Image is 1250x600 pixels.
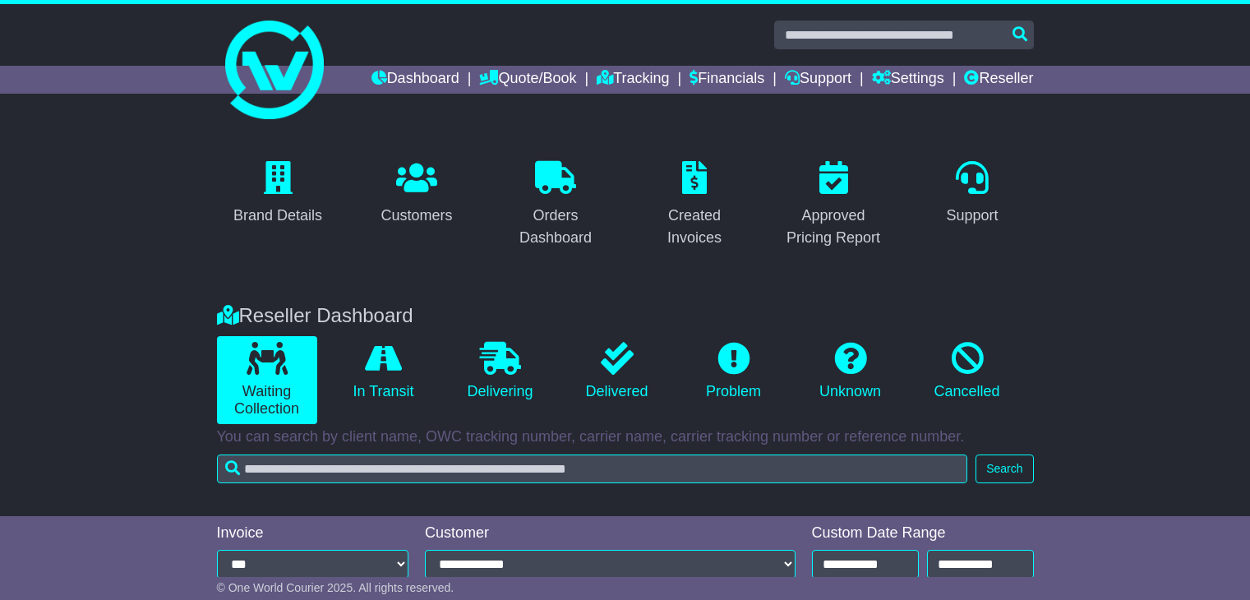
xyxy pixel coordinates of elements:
[800,336,901,407] a: Unknown
[217,428,1034,446] p: You can search by client name, OWC tracking number, carrier name, carrier tracking number or refe...
[495,155,617,255] a: Orders Dashboard
[381,205,452,227] div: Customers
[223,155,333,233] a: Brand Details
[567,336,667,407] a: Delivered
[233,205,322,227] div: Brand Details
[217,581,454,594] span: © One World Courier 2025. All rights reserved.
[935,155,1008,233] a: Support
[684,336,784,407] a: Problem
[872,66,944,94] a: Settings
[690,66,764,94] a: Financials
[917,336,1017,407] a: Cancelled
[209,304,1042,328] div: Reseller Dashboard
[217,336,317,424] a: Waiting Collection
[783,205,884,249] div: Approved Pricing Report
[505,205,607,249] div: Orders Dashboard
[946,205,998,227] div: Support
[644,205,745,249] div: Created Invoices
[964,66,1033,94] a: Reseller
[634,155,756,255] a: Created Invoices
[370,155,463,233] a: Customers
[773,155,895,255] a: Approved Pricing Report
[976,455,1033,483] button: Search
[217,524,409,542] div: Invoice
[785,66,851,94] a: Support
[450,336,551,407] a: Delivering
[812,524,1034,542] div: Custom Date Range
[479,66,576,94] a: Quote/Book
[597,66,669,94] a: Tracking
[425,524,796,542] div: Customer
[334,336,434,407] a: In Transit
[371,66,459,94] a: Dashboard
